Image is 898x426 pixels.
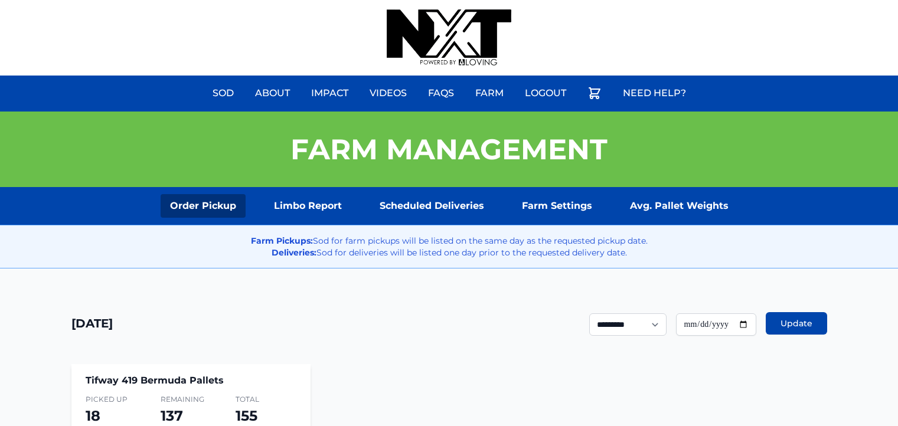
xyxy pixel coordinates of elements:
[290,135,608,163] h1: Farm Management
[421,79,461,107] a: FAQs
[161,194,246,218] a: Order Pickup
[621,194,738,218] a: Avg. Pallet Weights
[71,315,113,332] h1: [DATE]
[161,395,221,404] span: Remaining
[512,194,602,218] a: Farm Settings
[86,373,296,388] h4: Tifway 419 Bermuda Pallets
[248,79,297,107] a: About
[387,9,511,66] img: nextdaysod.com Logo
[781,317,812,329] span: Update
[264,194,351,218] a: Limbo Report
[304,79,355,107] a: Impact
[363,79,414,107] a: Videos
[236,407,257,424] span: 155
[518,79,573,107] a: Logout
[468,79,511,107] a: Farm
[272,247,316,258] strong: Deliveries:
[370,194,494,218] a: Scheduled Deliveries
[205,79,241,107] a: Sod
[766,312,827,335] button: Update
[251,235,313,246] strong: Farm Pickups:
[616,79,693,107] a: Need Help?
[86,395,146,404] span: Picked Up
[86,407,100,424] span: 18
[236,395,296,404] span: Total
[161,407,183,424] span: 137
